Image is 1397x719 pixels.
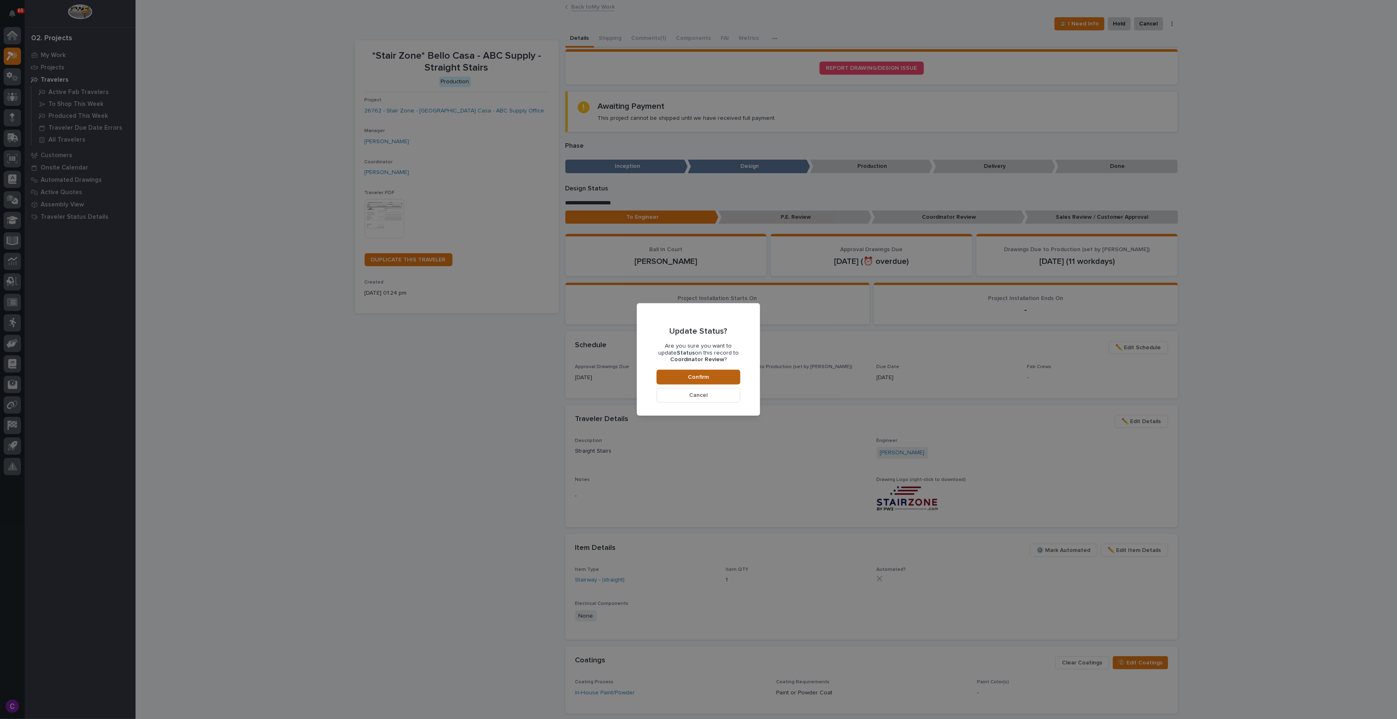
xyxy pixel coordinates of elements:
b: Status [677,350,695,356]
p: Update Status? [670,326,728,336]
button: Cancel [657,388,740,403]
b: Coordinator Review [670,357,724,362]
button: Confirm [657,370,740,385]
p: Are you sure you want to update on this record to ? [657,343,740,363]
span: Cancel [689,392,708,399]
span: Confirm [688,373,709,381]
